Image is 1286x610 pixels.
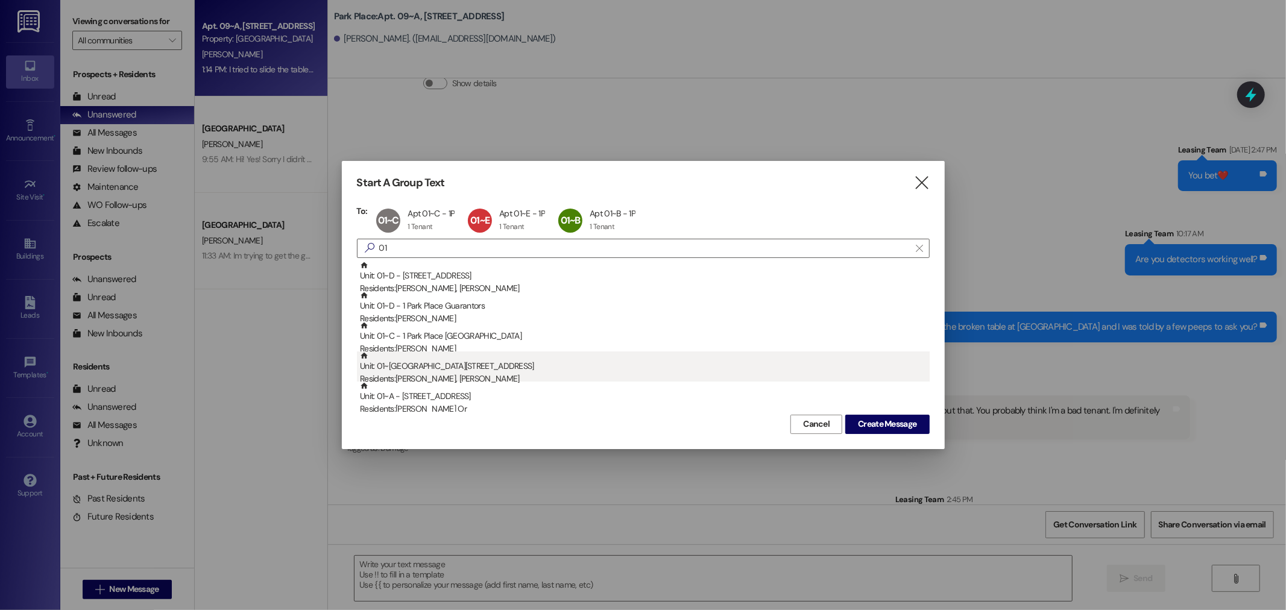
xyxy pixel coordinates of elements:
[357,382,930,412] div: Unit: 01~A - [STREET_ADDRESS]Residents:[PERSON_NAME] Or
[499,222,524,231] div: 1 Tenant
[590,222,614,231] div: 1 Tenant
[357,261,930,291] div: Unit: 01~D - [STREET_ADDRESS]Residents:[PERSON_NAME], [PERSON_NAME]
[845,415,929,434] button: Create Message
[858,418,916,430] span: Create Message
[360,282,930,295] div: Residents: [PERSON_NAME], [PERSON_NAME]
[357,291,930,321] div: Unit: 01~D - 1 Park Place GuarantorsResidents:[PERSON_NAME]
[470,214,490,227] span: 01~E
[379,240,910,257] input: Search for any contact or apartment
[408,208,455,219] div: Apt 01~C - 1P
[357,321,930,351] div: Unit: 01~C - 1 Park Place [GEOGRAPHIC_DATA]Residents:[PERSON_NAME]
[561,214,581,227] span: 01~B
[378,214,399,227] span: 01~C
[360,242,379,254] i: 
[360,312,930,325] div: Residents: [PERSON_NAME]
[360,261,930,295] div: Unit: 01~D - [STREET_ADDRESS]
[360,403,930,415] div: Residents: [PERSON_NAME] Or
[357,351,930,382] div: Unit: 01~[GEOGRAPHIC_DATA][STREET_ADDRESS]Residents:[PERSON_NAME], [PERSON_NAME]
[360,373,930,385] div: Residents: [PERSON_NAME], [PERSON_NAME]
[910,239,929,257] button: Clear text
[913,177,930,189] i: 
[803,418,830,430] span: Cancel
[590,208,635,219] div: Apt 01~B - 1P
[360,382,930,416] div: Unit: 01~A - [STREET_ADDRESS]
[357,176,445,190] h3: Start A Group Text
[360,291,930,325] div: Unit: 01~D - 1 Park Place Guarantors
[790,415,842,434] button: Cancel
[360,351,930,386] div: Unit: 01~[GEOGRAPHIC_DATA][STREET_ADDRESS]
[357,206,368,216] h3: To:
[360,321,930,356] div: Unit: 01~C - 1 Park Place [GEOGRAPHIC_DATA]
[916,244,922,253] i: 
[360,342,930,355] div: Residents: [PERSON_NAME]
[499,208,545,219] div: Apt 01~E - 1P
[408,222,432,231] div: 1 Tenant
